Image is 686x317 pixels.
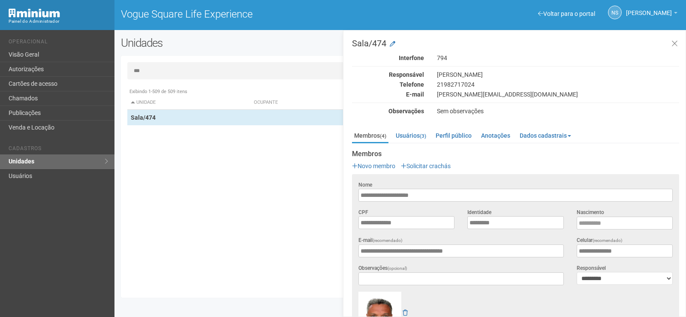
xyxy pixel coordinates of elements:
div: [PERSON_NAME][EMAIL_ADDRESS][DOMAIN_NAME] [430,91,686,98]
div: Exibindo 1-509 de 509 itens [127,88,673,96]
div: E-mail [346,91,430,98]
div: Sem observações [430,107,686,115]
div: 21982717024 [430,81,686,88]
label: Celular [577,236,623,245]
div: Responsável [346,71,430,78]
img: Minium [9,9,60,18]
label: Observações [358,264,407,272]
label: Nascimento [577,208,604,216]
a: Usuários(3) [394,129,428,142]
label: CPF [358,208,368,216]
a: Novo membro [352,163,395,169]
div: Observações [346,107,430,115]
a: Perfil público [433,129,474,142]
label: Identidade [467,208,491,216]
a: Dados cadastrais [518,129,573,142]
small: (4) [380,133,386,139]
th: Unidade: activate to sort column descending [127,96,251,110]
h1: Vogue Square Life Experience [121,9,394,20]
div: Interfone [346,54,430,62]
span: (recomendado) [373,238,403,243]
h3: Sala/474 [352,39,679,48]
a: Anotações [479,129,512,142]
span: Nicolle Silva [626,1,672,16]
label: E-mail [358,236,403,245]
label: Responsável [577,264,606,272]
div: Painel do Administrador [9,18,108,25]
a: NS [608,6,622,19]
a: Voltar para o portal [538,10,595,17]
a: Membros(4) [352,129,388,143]
label: Nome [358,181,372,189]
th: Ocupante: activate to sort column ascending [250,96,475,110]
div: 794 [430,54,686,62]
a: Remover [403,309,408,316]
strong: Sala/474 [131,114,156,121]
li: Operacional [9,39,108,48]
li: Cadastros [9,145,108,154]
div: [PERSON_NAME] [430,71,686,78]
span: (recomendado) [593,238,623,243]
span: (opcional) [388,266,407,271]
a: Modificar a unidade [390,40,395,48]
div: Telefone [346,81,430,88]
a: [PERSON_NAME] [626,11,677,18]
a: Solicitar crachás [401,163,451,169]
small: (3) [420,133,426,139]
h2: Unidades [121,36,346,49]
strong: Membros [352,150,679,158]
